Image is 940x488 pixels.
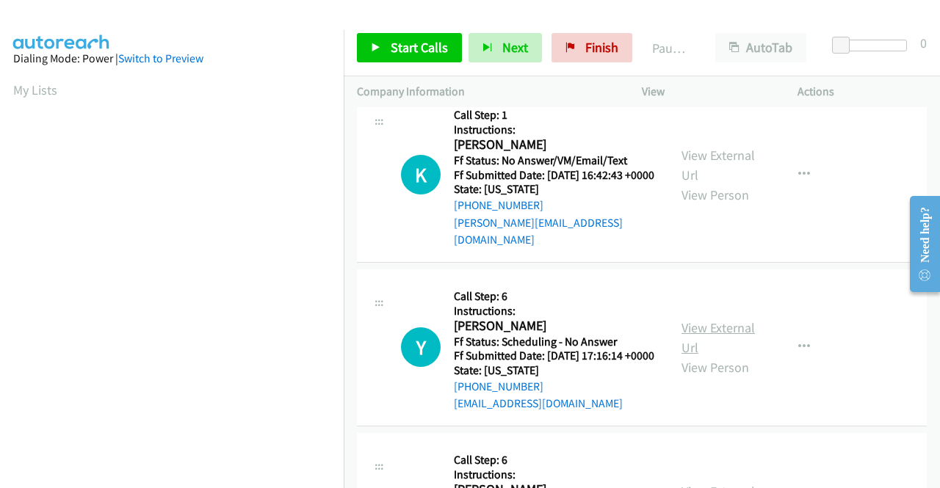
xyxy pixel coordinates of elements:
h5: Ff Status: Scheduling - No Answer [454,335,654,349]
h5: Instructions: [454,123,655,137]
a: [EMAIL_ADDRESS][DOMAIN_NAME] [454,396,623,410]
h5: State: [US_STATE] [454,182,655,197]
p: Paused [652,38,689,58]
span: Finish [585,39,618,56]
button: Next [469,33,542,62]
p: View [642,83,771,101]
a: My Lists [13,81,57,98]
a: View Person [681,186,749,203]
div: 0 [920,33,927,53]
div: Delay between calls (in seconds) [839,40,907,51]
a: View External Url [681,147,755,183]
h1: K [401,155,441,194]
iframe: Resource Center [898,186,940,302]
a: View Person [681,359,749,376]
h5: Call Step: 6 [454,453,654,467]
span: Next [502,39,528,56]
a: [PHONE_NUMBER] [454,198,543,212]
h5: Ff Submitted Date: [DATE] 16:42:43 +0000 [454,168,655,183]
div: Dialing Mode: Power | [13,50,330,68]
h5: Call Step: 6 [454,289,654,304]
p: Actions [798,83,927,101]
a: Switch to Preview [118,51,203,65]
a: View External Url [681,319,755,356]
h5: Instructions: [454,467,654,482]
h1: Y [401,327,441,367]
h5: Ff Status: No Answer/VM/Email/Text [454,153,655,168]
a: [PHONE_NUMBER] [454,379,543,393]
h5: Ff Submitted Date: [DATE] 17:16:14 +0000 [454,349,654,363]
p: Company Information [357,83,615,101]
a: Finish [552,33,632,62]
h2: [PERSON_NAME] [454,318,650,335]
h5: Call Step: 1 [454,108,655,123]
span: Start Calls [391,39,448,56]
h2: [PERSON_NAME] [454,136,650,153]
a: Start Calls [357,33,462,62]
div: The call is yet to be attempted [401,327,441,367]
a: [PERSON_NAME][EMAIL_ADDRESS][DOMAIN_NAME] [454,216,623,247]
button: AutoTab [715,33,806,62]
h5: Instructions: [454,304,654,318]
h5: State: [US_STATE] [454,363,654,378]
div: The call is yet to be attempted [401,155,441,194]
